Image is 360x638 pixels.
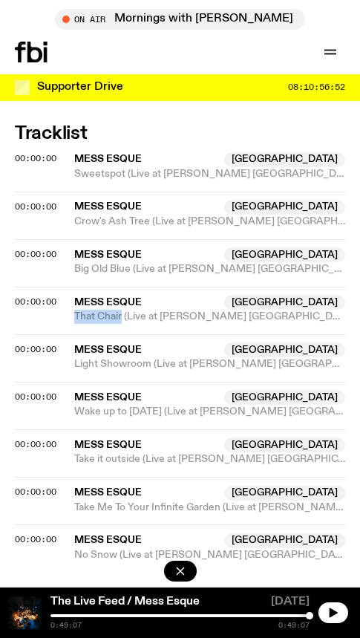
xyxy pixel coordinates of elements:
[224,152,345,167] span: [GEOGRAPHIC_DATA]
[74,201,142,212] span: Mess Esque
[15,152,56,164] span: 00:00:00
[271,596,310,611] span: [DATE]
[15,488,56,496] button: 00:00:00
[74,548,345,562] span: No Snow (Live at [PERSON_NAME] [GEOGRAPHIC_DATA])
[37,82,123,93] h3: Supporter Drive
[15,201,56,212] span: 00:00:00
[50,596,200,608] a: The Live Feed / Mess Esque
[74,154,142,164] span: Mess Esque
[74,250,142,260] span: Mess Esque
[224,533,345,548] span: [GEOGRAPHIC_DATA]
[15,248,56,260] span: 00:00:00
[15,438,56,450] span: 00:00:00
[74,535,142,545] span: Mess Esque
[224,486,345,501] span: [GEOGRAPHIC_DATA]
[15,250,56,258] button: 00:00:00
[74,262,345,276] span: Big Old Blue (Live at [PERSON_NAME] [GEOGRAPHIC_DATA])
[74,215,345,229] span: Crow's Ash Tree (Live at [PERSON_NAME] [GEOGRAPHIC_DATA])
[15,345,56,354] button: 00:00:00
[74,487,142,498] span: Mess Esque
[224,437,345,452] span: [GEOGRAPHIC_DATA]
[288,83,345,91] span: 08:10:56:52
[15,298,56,306] button: 00:00:00
[15,536,56,544] button: 00:00:00
[74,357,345,371] span: Light Showroom (Live at [PERSON_NAME] [GEOGRAPHIC_DATA])
[15,440,56,449] button: 00:00:00
[15,391,56,403] span: 00:00:00
[55,9,305,30] button: On AirMornings with [PERSON_NAME]
[74,405,345,419] span: Wake up to [DATE] (Live at [PERSON_NAME] [GEOGRAPHIC_DATA])
[74,167,345,181] span: Sweetspot (Live at [PERSON_NAME] [GEOGRAPHIC_DATA])
[15,533,56,545] span: 00:00:00
[224,200,345,215] span: [GEOGRAPHIC_DATA]
[15,154,56,163] button: 00:00:00
[74,310,345,324] span: That Chair (Live at [PERSON_NAME] [GEOGRAPHIC_DATA])
[50,622,82,629] span: 0:49:07
[74,452,345,466] span: Take it outside (Live at [PERSON_NAME] [GEOGRAPHIC_DATA])
[15,343,56,355] span: 00:00:00
[74,501,345,515] span: Take Me To Your Infinite Garden (Live at [PERSON_NAME] [GEOGRAPHIC_DATA])
[15,203,56,211] button: 00:00:00
[278,622,310,629] span: 0:49:07
[74,297,142,307] span: Mess Esque
[15,393,56,401] button: 00:00:00
[15,296,56,307] span: 00:00:00
[224,342,345,357] span: [GEOGRAPHIC_DATA]
[74,345,142,355] span: Mess Esque
[15,486,56,498] span: 00:00:00
[74,392,142,403] span: Mess Esque
[224,295,345,310] span: [GEOGRAPHIC_DATA]
[15,126,345,143] h2: Tracklist
[224,390,345,405] span: [GEOGRAPHIC_DATA]
[224,247,345,262] span: [GEOGRAPHIC_DATA]
[74,440,142,450] span: Mess Esque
